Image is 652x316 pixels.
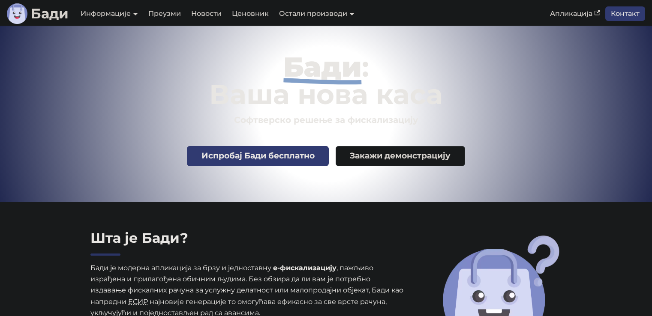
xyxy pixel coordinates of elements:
a: Преузми [143,6,186,21]
strong: Бади [283,50,362,83]
a: Испробај Бади бесплатно [187,146,329,166]
img: Лого [7,3,27,24]
a: Закажи демонстрацију [336,146,465,166]
a: Ценовник [227,6,274,21]
h2: Шта је Бади? [90,230,407,256]
strong: е-фискализацију [273,264,337,272]
a: Апликација [545,6,605,21]
a: Остали производи [279,9,355,18]
a: Новости [186,6,227,21]
h3: Софтверско решење за фискализацију [50,115,602,125]
b: Бади [31,7,69,21]
a: Контакт [605,6,645,21]
a: Информације [81,9,138,18]
abbr: Електронски систем за издавање рачуна [128,298,148,306]
h1: : Ваша нова каса [50,53,602,108]
a: ЛогоБади [7,3,69,24]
